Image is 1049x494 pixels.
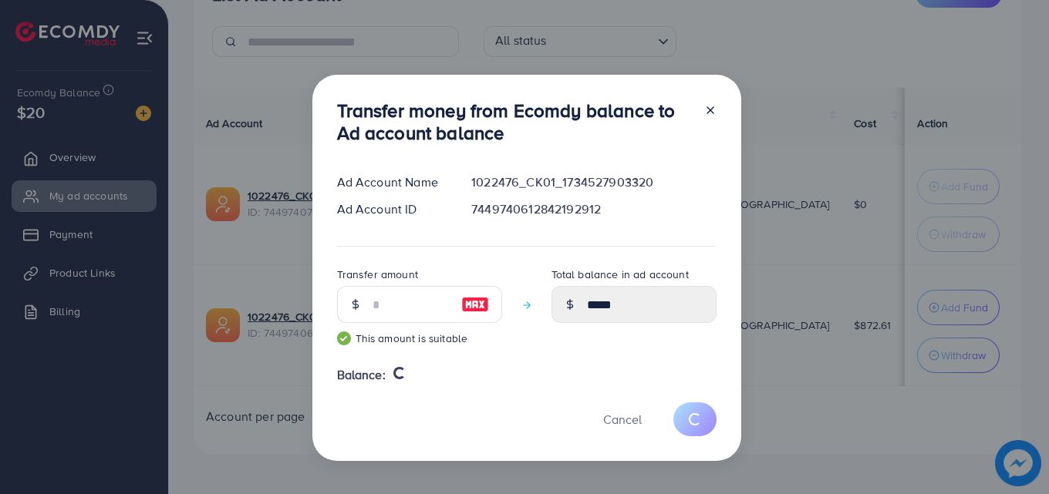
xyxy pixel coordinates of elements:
[551,267,689,282] label: Total balance in ad account
[459,200,728,218] div: 7449740612842192912
[337,331,351,345] img: guide
[461,295,489,314] img: image
[459,173,728,191] div: 1022476_CK01_1734527903320
[603,411,642,428] span: Cancel
[584,402,661,435] button: Cancel
[337,331,502,346] small: This amount is suitable
[325,173,460,191] div: Ad Account Name
[337,366,386,384] span: Balance:
[337,267,418,282] label: Transfer amount
[337,99,692,144] h3: Transfer money from Ecomdy balance to Ad account balance
[325,200,460,218] div: Ad Account ID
